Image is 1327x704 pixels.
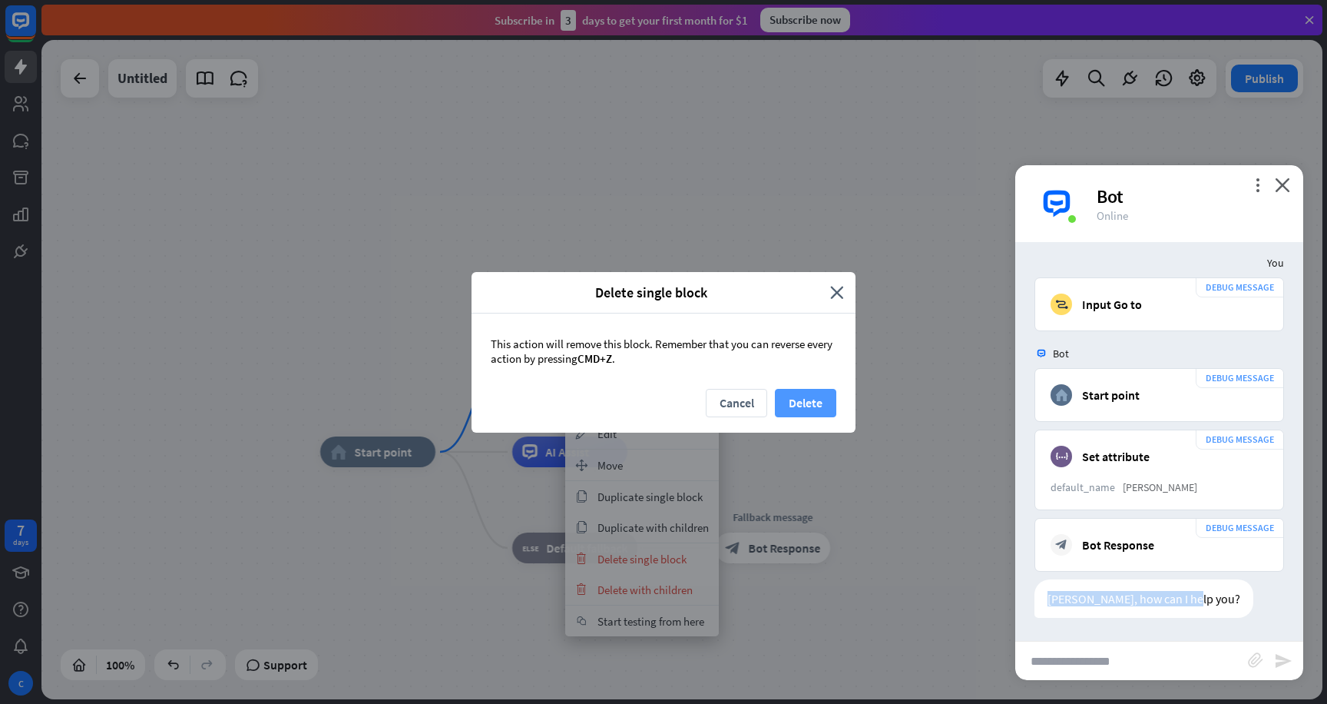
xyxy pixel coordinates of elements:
i: block_set_attribute [1051,446,1072,467]
div: Bot Response [1082,537,1154,553]
i: block_attachment [1248,653,1263,668]
div: DEBUG MESSAGE [1196,277,1284,297]
i: close [830,284,844,301]
div: Set attribute [1082,449,1150,464]
span: You [1267,256,1284,270]
button: Cancel [706,389,767,417]
i: block_bot_response [1051,534,1072,556]
i: more_vert [1250,178,1265,192]
div: Online [1097,208,1285,223]
i: close [1275,178,1290,192]
div: Input Go to [1082,297,1142,312]
i: block_goto [1051,294,1072,315]
div: Start point [1082,387,1140,403]
span: CMD+Z [577,351,612,366]
div: Bot [1097,184,1285,208]
div: DEBUG MESSAGE [1196,518,1284,538]
button: Open LiveChat chat widget [12,6,58,52]
i: send [1274,652,1292,670]
div: DEBUG MESSAGE [1196,430,1284,450]
button: Delete [775,389,836,417]
div: This action will remove this block. Remember that you can reverse every action by pressing . [472,314,855,389]
div: DEBUG MESSAGE [1196,368,1284,388]
span: Bot [1053,347,1069,360]
div: [PERSON_NAME], how can I help you? [1034,579,1253,618]
div: default_name [1051,480,1115,494]
div: [PERSON_NAME] [1123,480,1268,494]
span: Delete single block [483,284,819,301]
i: home_2 [1051,384,1072,406]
